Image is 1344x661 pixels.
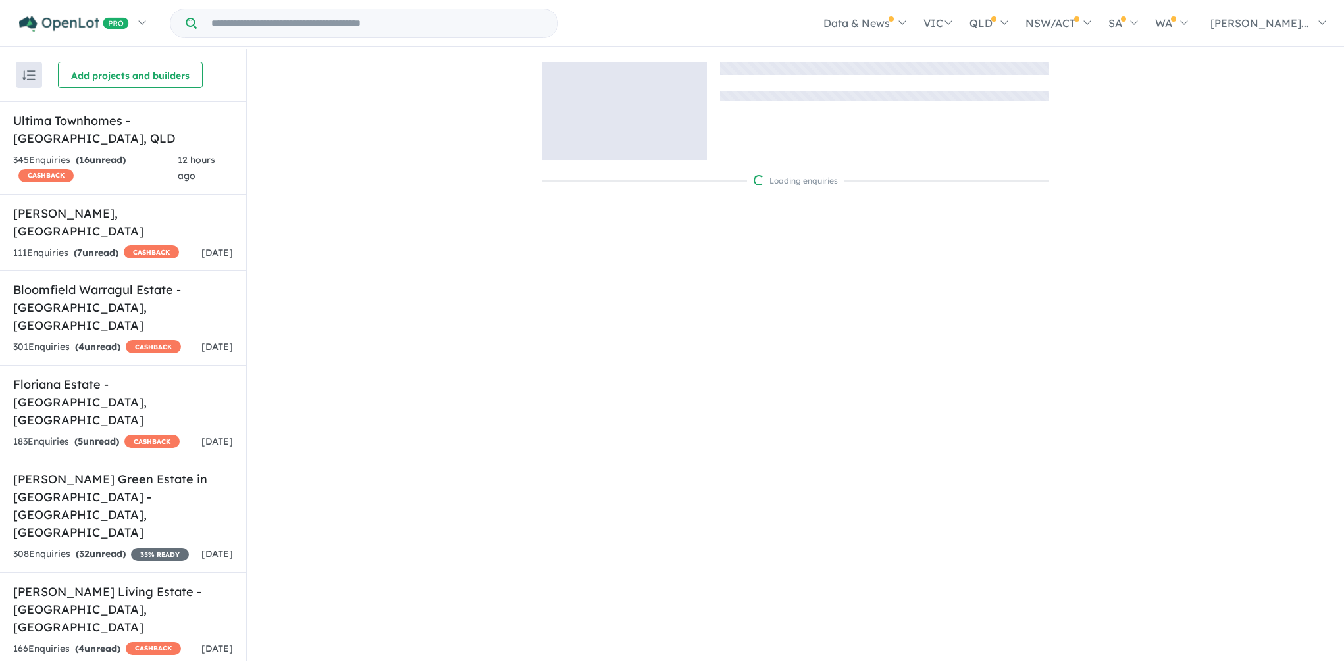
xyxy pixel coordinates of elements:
[13,112,233,147] h5: Ultima Townhomes - [GEOGRAPHIC_DATA] , QLD
[13,281,233,334] h5: Bloomfield Warragul Estate - [GEOGRAPHIC_DATA] , [GEOGRAPHIC_DATA]
[1210,16,1309,30] span: [PERSON_NAME]...
[13,641,181,657] div: 166 Enquir ies
[13,583,233,636] h5: [PERSON_NAME] Living Estate - [GEOGRAPHIC_DATA] , [GEOGRAPHIC_DATA]
[75,643,120,654] strong: ( unread)
[13,245,179,261] div: 111 Enquir ies
[78,435,83,447] span: 5
[78,341,84,353] span: 4
[76,154,126,166] strong: ( unread)
[75,341,120,353] strong: ( unread)
[19,16,129,32] img: Openlot PRO Logo White
[13,153,178,184] div: 345 Enquir ies
[13,547,189,562] div: 308 Enquir ies
[131,548,189,561] span: 35 % READY
[126,642,181,655] span: CASHBACK
[13,205,233,240] h5: [PERSON_NAME] , [GEOGRAPHIC_DATA]
[126,340,181,353] span: CASHBACK
[76,548,126,560] strong: ( unread)
[74,247,118,258] strong: ( unread)
[201,548,233,560] span: [DATE]
[124,435,180,448] span: CASHBACK
[754,174,838,187] div: Loading enquiries
[79,548,90,560] span: 32
[201,643,233,654] span: [DATE]
[199,9,555,37] input: Try estate name, suburb, builder or developer
[178,154,215,182] span: 12 hours ago
[74,435,119,447] strong: ( unread)
[13,434,180,450] div: 183 Enquir ies
[201,341,233,353] span: [DATE]
[77,247,82,258] span: 7
[13,376,233,429] h5: Floriana Estate - [GEOGRAPHIC_DATA] , [GEOGRAPHIC_DATA]
[79,154,90,166] span: 16
[201,247,233,258] span: [DATE]
[18,169,74,182] span: CASHBACK
[22,70,36,80] img: sort.svg
[58,62,203,88] button: Add projects and builders
[201,435,233,447] span: [DATE]
[124,245,179,258] span: CASHBACK
[78,643,84,654] span: 4
[13,470,233,541] h5: [PERSON_NAME] Green Estate in [GEOGRAPHIC_DATA] - [GEOGRAPHIC_DATA] , [GEOGRAPHIC_DATA]
[13,339,181,355] div: 301 Enquir ies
